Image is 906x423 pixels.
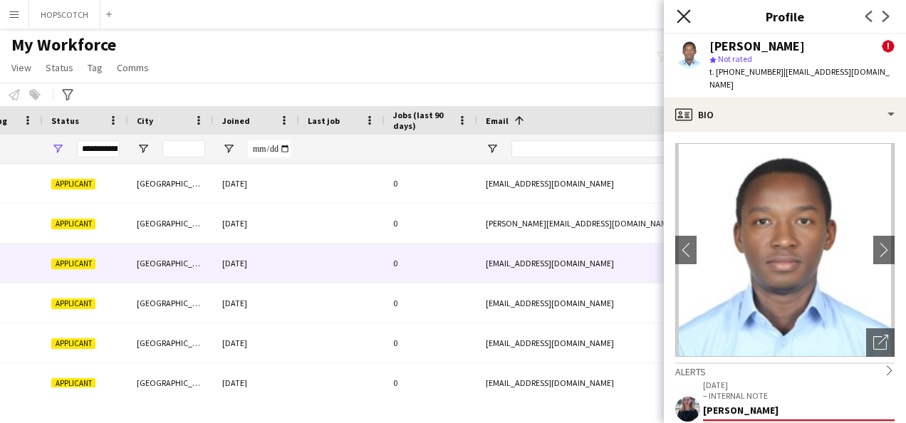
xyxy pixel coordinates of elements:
button: HOPSCOTCH [29,1,100,28]
input: Email Filter Input [511,140,754,157]
div: 0 [385,164,477,203]
div: Bio [664,98,906,132]
div: [DATE] [214,323,299,362]
button: Open Filter Menu [51,142,64,155]
div: [GEOGRAPHIC_DATA] [128,244,214,283]
span: Jobs (last 90 days) [393,110,452,131]
div: 0 [385,323,477,362]
span: Applicant [51,179,95,189]
p: [DATE] [703,380,895,390]
div: [GEOGRAPHIC_DATA] [128,323,214,362]
span: Comms [117,61,149,74]
span: Joined [222,115,250,126]
span: My Workforce [11,34,116,56]
p: – INTERNAL NOTE [703,390,895,401]
span: Tag [88,61,103,74]
div: [DATE] [214,363,299,402]
div: [DATE] [214,283,299,323]
span: Applicant [51,378,95,389]
span: Applicant [51,298,95,309]
img: Crew avatar or photo [675,143,895,357]
span: City [137,115,153,126]
input: Joined Filter Input [248,140,291,157]
span: View [11,61,31,74]
span: Email [486,115,509,126]
div: [DATE] [214,204,299,243]
div: [GEOGRAPHIC_DATA] [128,363,214,402]
div: [EMAIL_ADDRESS][DOMAIN_NAME] [477,323,762,362]
div: Alerts [675,362,895,378]
button: Open Filter Menu [137,142,150,155]
div: [DATE] [214,164,299,203]
div: [EMAIL_ADDRESS][DOMAIN_NAME] [477,244,762,283]
span: Applicant [51,219,95,229]
div: [PERSON_NAME][EMAIL_ADDRESS][DOMAIN_NAME] [477,204,762,243]
button: Open Filter Menu [486,142,499,155]
div: [EMAIL_ADDRESS][DOMAIN_NAME] [477,363,762,402]
span: Applicant [51,258,95,269]
span: | [EMAIL_ADDRESS][DOMAIN_NAME] [709,66,890,90]
div: [GEOGRAPHIC_DATA] [128,164,214,203]
span: t. [PHONE_NUMBER] [709,66,783,77]
a: Tag [82,58,108,77]
div: Open photos pop-in [866,328,895,357]
app-action-btn: Advanced filters [59,86,76,103]
h3: Profile [664,7,906,26]
span: Status [51,115,79,126]
span: Not rated [718,53,752,64]
div: [PERSON_NAME] [709,40,805,53]
a: Status [40,58,79,77]
a: View [6,58,37,77]
span: Applicant [51,338,95,349]
span: Status [46,61,73,74]
div: [DATE] [214,244,299,283]
div: 0 [385,283,477,323]
div: 0 [385,244,477,283]
div: 0 [385,204,477,243]
button: Open Filter Menu [222,142,235,155]
div: [EMAIL_ADDRESS][DOMAIN_NAME] [477,164,762,203]
div: [GEOGRAPHIC_DATA] [128,283,214,323]
div: [EMAIL_ADDRESS][DOMAIN_NAME] [477,283,762,323]
div: 0 [385,363,477,402]
span: ! [882,40,895,53]
div: [GEOGRAPHIC_DATA] [128,204,214,243]
span: Last job [308,115,340,126]
div: [PERSON_NAME] [703,404,895,417]
input: City Filter Input [162,140,205,157]
a: Comms [111,58,155,77]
